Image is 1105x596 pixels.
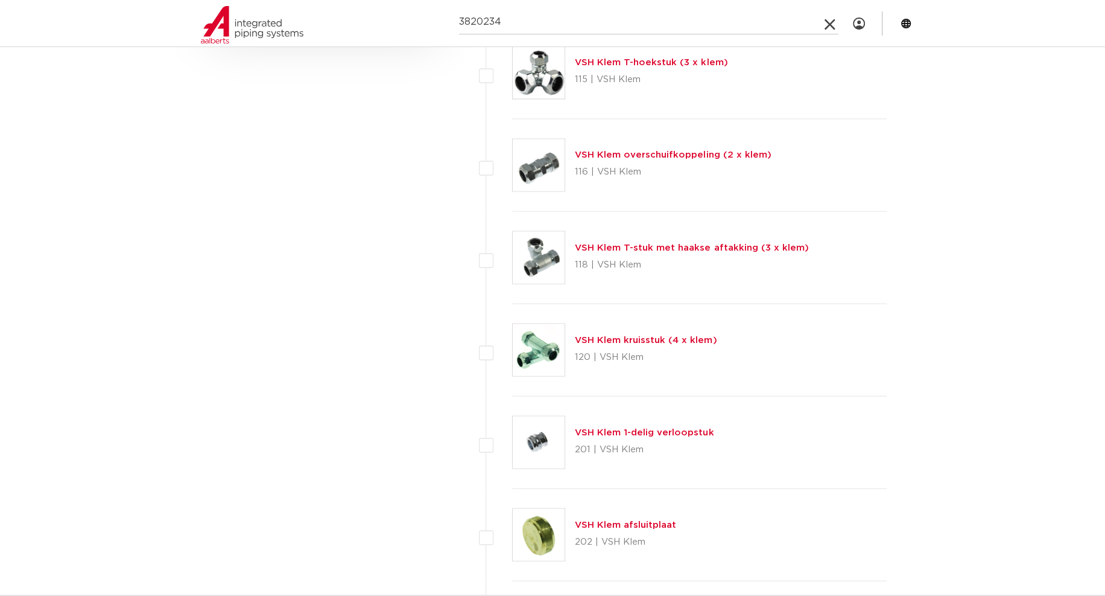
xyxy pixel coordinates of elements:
[575,532,676,551] p: 202 | VSH Klem
[575,428,714,437] a: VSH Klem 1-delig verloopstuk
[513,324,565,376] img: Thumbnail for VSH Klem kruisstuk (4 x klem)
[575,243,808,252] a: VSH Klem T-stuk met haakse aftakking (3 x klem)
[575,255,808,274] p: 118 | VSH Klem
[459,10,838,34] input: zoeken...
[513,508,565,560] img: Thumbnail for VSH Klem afsluitplaat
[575,150,771,159] a: VSH Klem overschuifkoppeling (2 x klem)
[575,162,771,182] p: 116 | VSH Klem
[513,231,565,283] img: Thumbnail for VSH Klem T-stuk met haakse aftakking (3 x klem)
[513,416,565,468] img: Thumbnail for VSH Klem 1-delig verloopstuk
[575,520,676,529] a: VSH Klem afsluitplaat
[575,335,717,344] a: VSH Klem kruisstuk (4 x klem)
[575,58,727,67] a: VSH Klem T-hoekstuk (3 x klem)
[575,347,717,367] p: 120 | VSH Klem
[575,440,714,459] p: 201 | VSH Klem
[513,139,565,191] img: Thumbnail for VSH Klem overschuifkoppeling (2 x klem)
[575,70,727,89] p: 115 | VSH Klem
[513,46,565,98] img: Thumbnail for VSH Klem T-hoekstuk (3 x klem)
